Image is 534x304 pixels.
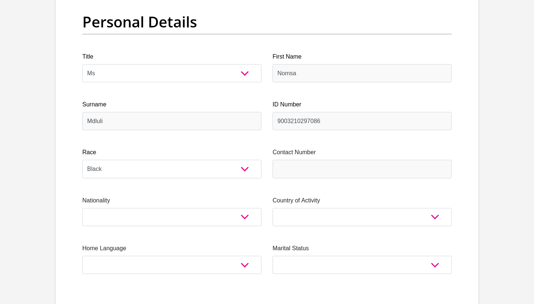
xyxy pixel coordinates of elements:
[82,13,452,31] h2: Personal Details
[273,112,452,130] input: ID Number
[82,244,261,253] label: Home Language
[82,196,261,205] label: Nationality
[273,244,452,253] label: Marital Status
[82,100,261,109] label: Surname
[273,196,452,205] label: Country of Activity
[82,112,261,130] input: Surname
[82,52,261,61] label: Title
[273,100,452,109] label: ID Number
[82,148,261,157] label: Race
[273,52,452,61] label: First Name
[273,148,452,157] label: Contact Number
[273,64,452,82] input: First Name
[273,160,452,178] input: Contact Number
